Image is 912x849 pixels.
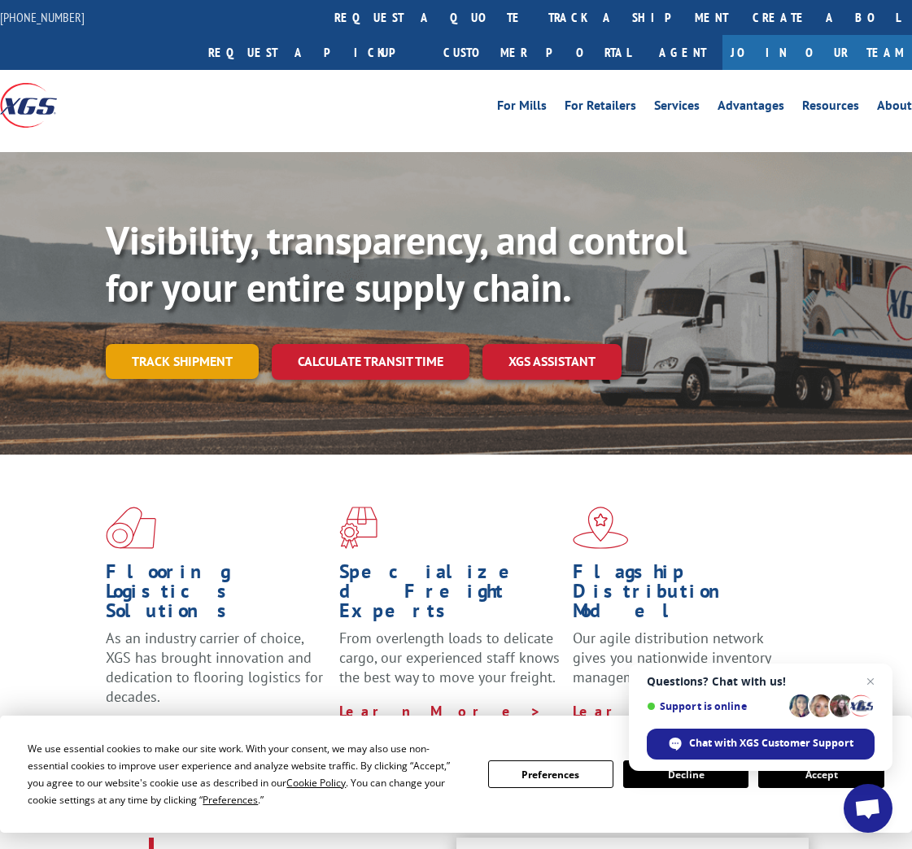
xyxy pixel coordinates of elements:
[488,760,613,788] button: Preferences
[339,629,561,701] p: From overlength loads to delicate cargo, our experienced staff knows the best way to move your fr...
[573,562,794,629] h1: Flagship Distribution Model
[196,35,431,70] a: Request a pickup
[643,35,722,70] a: Agent
[482,344,622,379] a: XGS ASSISTANT
[647,729,875,760] div: Chat with XGS Customer Support
[106,629,323,705] span: As an industry carrier of choice, XGS has brought innovation and dedication to flooring logistics...
[431,35,643,70] a: Customer Portal
[877,99,912,117] a: About
[497,99,547,117] a: For Mills
[28,740,468,808] div: We use essential cookies to make our site work. With your consent, we may also use non-essential ...
[861,672,880,691] span: Close chat
[844,784,892,833] div: Open chat
[758,760,884,788] button: Accept
[573,507,629,549] img: xgs-icon-flagship-distribution-model-red
[802,99,859,117] a: Resources
[286,776,346,790] span: Cookie Policy
[272,344,469,379] a: Calculate transit time
[339,562,561,629] h1: Specialized Freight Experts
[654,99,700,117] a: Services
[339,702,542,721] a: Learn More >
[722,35,912,70] a: Join Our Team
[106,507,156,549] img: xgs-icon-total-supply-chain-intelligence-red
[573,702,775,721] a: Learn More >
[689,736,853,751] span: Chat with XGS Customer Support
[573,629,770,686] span: Our agile distribution network gives you nationwide inventory management on demand.
[203,793,258,807] span: Preferences
[106,344,259,378] a: Track shipment
[565,99,636,117] a: For Retailers
[647,700,783,712] span: Support is online
[106,215,687,312] b: Visibility, transparency, and control for your entire supply chain.
[106,562,327,629] h1: Flooring Logistics Solutions
[718,99,784,117] a: Advantages
[647,675,875,688] span: Questions? Chat with us!
[623,760,748,788] button: Decline
[339,507,377,549] img: xgs-icon-focused-on-flooring-red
